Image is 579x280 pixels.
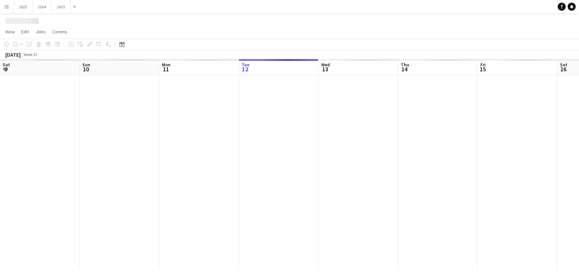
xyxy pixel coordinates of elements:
[33,0,52,13] button: 2024
[320,65,330,73] span: 13
[479,65,486,73] span: 15
[5,29,15,35] span: View
[3,62,10,68] span: Sat
[401,62,409,68] span: Thu
[241,65,250,73] span: 12
[52,29,67,35] span: Comms
[14,0,33,13] button: 2023
[3,27,17,36] a: View
[82,62,90,68] span: Sun
[36,29,46,35] span: Jobs
[560,62,567,68] span: Sat
[19,27,32,36] a: Edit
[559,65,567,73] span: 16
[52,0,71,13] button: 2025
[50,27,70,36] a: Comms
[242,62,250,68] span: Tue
[5,51,21,58] div: [DATE]
[400,65,409,73] span: 14
[22,52,39,57] span: Week 33
[33,27,48,36] a: Jobs
[81,65,90,73] span: 10
[162,62,171,68] span: Mon
[2,65,10,73] span: 9
[480,62,486,68] span: Fri
[321,62,330,68] span: Wed
[161,65,171,73] span: 11
[21,29,29,35] span: Edit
